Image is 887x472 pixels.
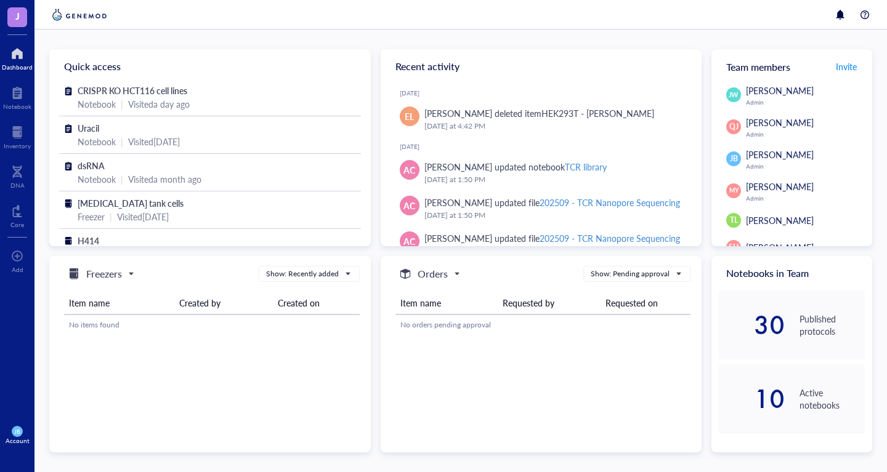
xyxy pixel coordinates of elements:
div: [DATE] at 4:42 PM [424,120,682,132]
div: [DATE] at 1:50 PM [424,174,682,186]
span: dsRNA [78,159,105,172]
div: Freezer [78,210,105,223]
span: [PERSON_NAME] [746,214,814,226]
a: AC[PERSON_NAME] updated file202509 - TCR Nanopore Sequencing[DATE] at 1:50 PM [391,226,692,262]
h5: Freezers [86,266,122,281]
span: QJ [729,121,739,132]
div: Notebook [78,172,116,186]
span: J [15,8,20,23]
a: Dashboard [2,44,33,71]
span: Uracil [78,122,99,134]
span: [PERSON_NAME] [746,84,814,97]
h5: Orders [418,266,448,281]
a: Inventory [4,122,31,150]
span: MY [729,186,739,195]
div: Account [6,437,30,444]
div: HEK293T - [PERSON_NAME] [541,107,654,119]
div: Show: Recently added [266,268,339,279]
img: genemod-logo [49,7,110,22]
div: Admin [746,130,865,138]
div: No orders pending approval [400,319,686,330]
th: Created on [273,292,359,314]
div: Recent activity [381,49,702,84]
th: Item name [64,292,174,314]
div: Active notebooks [800,386,865,411]
div: Admin [746,194,865,202]
span: [PERSON_NAME] [746,241,814,254]
div: | [110,210,112,223]
a: AC[PERSON_NAME] updated file202509 - TCR Nanopore Sequencing[DATE] at 1:50 PM [391,191,692,226]
a: Notebook [3,83,31,110]
span: EL [405,110,414,123]
span: Invite [836,60,857,73]
span: JB [730,153,738,164]
span: JW [729,90,739,100]
div: Visited a month ago [128,172,201,186]
a: DNA [10,162,25,189]
div: [DATE] at 1:50 PM [424,209,682,222]
div: Core [10,221,24,228]
span: JB [14,428,20,435]
div: Visited [DATE] [117,210,169,223]
div: [PERSON_NAME] updated file [424,196,681,209]
a: AC[PERSON_NAME] updated notebookTCR library[DATE] at 1:50 PM [391,155,692,191]
div: 202509 - TCR Nanopore Sequencing [540,196,680,209]
div: Visited a day ago [128,97,190,111]
div: [PERSON_NAME] updated notebook [424,160,607,174]
div: Admin [746,98,865,106]
div: [DATE] [400,89,692,97]
div: Inventory [4,142,31,150]
span: SH [729,242,739,253]
div: Team members [711,49,872,84]
div: Published protocols [800,313,865,337]
div: DNA [10,182,25,189]
div: Notebook [78,135,116,148]
div: TCR library [565,161,607,173]
div: [DATE] [400,143,692,150]
span: AC [403,163,415,177]
span: H414 [78,234,99,247]
div: Notebook [78,97,116,111]
span: TL [730,215,738,226]
a: Core [10,201,24,228]
div: Dashboard [2,63,33,71]
span: [PERSON_NAME] [746,116,814,129]
span: AC [403,199,415,212]
th: Item name [395,292,498,314]
div: | [121,97,123,111]
div: [PERSON_NAME] deleted item [424,106,655,120]
span: [MEDICAL_DATA] tank cells [78,197,184,209]
div: Visited [DATE] [128,135,180,148]
div: No items found [69,319,355,330]
button: Invite [835,57,857,76]
div: Admin [746,162,865,170]
th: Requested on [601,292,691,314]
span: CRISPR KO HCT116 cell lines [78,84,187,97]
span: [PERSON_NAME] [746,180,814,193]
div: 10 [719,389,784,409]
div: 30 [719,315,784,335]
div: Quick access [49,49,371,84]
div: Add [12,266,23,273]
div: | [121,135,123,148]
div: Show: Pending approval [591,268,670,279]
th: Created by [174,292,273,314]
span: [PERSON_NAME] [746,148,814,161]
div: Notebook [3,103,31,110]
th: Requested by [498,292,601,314]
div: Notebooks in Team [711,256,872,290]
div: | [121,172,123,186]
